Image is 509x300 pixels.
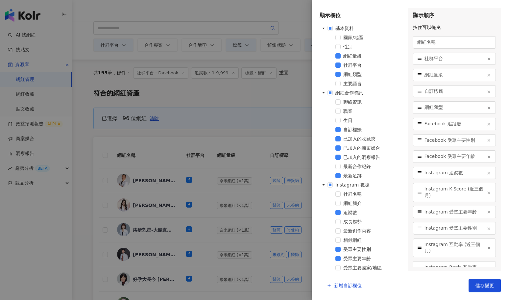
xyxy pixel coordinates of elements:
button: 儲存變更 [469,279,501,292]
div: Instagram 互動率 (近三個月) [413,238,496,257]
span: 已加入的收藏夾 [343,135,403,143]
span: 社群平台 [424,56,484,62]
span: 成長趨勢 [343,219,362,224]
span: 受眾主要年齡 [343,255,403,262]
span: 基本資料 [335,24,403,32]
span: Instagram 受眾主要性別 [424,225,484,232]
span: 追蹤數 [343,209,403,216]
div: 顯示順序 [413,12,496,19]
span: 網紅簡介 [343,199,403,207]
span: 已加入的商案媒合 [343,144,403,152]
span: 最新足跡 [343,172,403,180]
span: 聯絡資訊 [343,99,362,105]
span: 最新合作紀錄 [343,162,403,170]
span: Instagram Reels 互動率 (近三個月) [424,264,484,277]
span: 已加入的收藏夾 [343,136,376,141]
span: 相似網紅 [343,238,362,243]
span: 自訂標籤 [343,127,362,132]
span: caret-down [322,91,325,94]
div: 網紅類型 [413,101,496,114]
span: Instagram 受眾主要年齡 [424,209,484,215]
span: 社群名稱 [343,191,362,197]
span: 主要語言 [343,81,362,86]
div: Facebook 受眾主要性別 [413,134,496,147]
span: Facebook 受眾主要年齡 [424,153,484,160]
span: 性別 [343,44,352,49]
span: 網紅量級 [343,53,362,59]
div: 按住可以拖曳 [413,24,496,31]
span: 國家/地區 [343,35,363,40]
span: 網紅合作資訊 [335,90,363,95]
span: 網紅量級 [424,72,484,78]
span: Instagram 數據 [335,181,403,189]
span: 網紅類型 [424,104,484,111]
span: 聯絡資訊 [343,98,403,106]
span: 最新合作紀錄 [343,164,371,169]
span: 網紅量級 [343,52,403,60]
div: Instagram 追蹤數 [413,167,496,179]
span: 受眾主要性別 [343,247,371,252]
div: 顯示欄位 [320,12,403,19]
span: 基本資料 [335,26,354,31]
span: 自訂標籤 [424,88,484,95]
span: 已加入的洞察報告 [343,153,403,161]
span: Facebook 受眾主要性別 [424,137,484,144]
span: 生日 [343,116,403,124]
span: 網紅類型 [343,70,403,78]
span: 自訂標籤 [343,126,403,134]
span: 成長趨勢 [343,218,403,226]
span: 網紅名稱 [417,39,492,46]
div: Facebook 受眾主要年齡 [413,150,496,163]
span: 社群名稱 [343,190,403,198]
span: 受眾主要國家/地區 [343,265,382,270]
button: 新增自訂欄位 [320,279,369,292]
span: 職業 [343,109,352,114]
span: Instagram 數據 [335,182,370,187]
span: 網紅合作資訊 [335,89,403,97]
span: 相似網紅 [343,236,403,244]
div: Instagram 受眾主要年齡 [413,206,496,218]
span: 生日 [343,118,352,123]
span: Instagram 互動率 (近三個月) [424,241,484,254]
span: 新增自訂欄位 [334,283,362,288]
span: 社群平台 [343,63,362,68]
span: 受眾主要國家/地區 [343,264,403,272]
span: 主要語言 [343,80,403,87]
span: 網紅簡介 [343,201,362,206]
div: 自訂標籤 [413,85,496,98]
span: 受眾主要性別 [343,245,403,253]
div: 網紅量級 [413,69,496,81]
span: Instagram K-Score (近三個月) [424,186,484,199]
span: Facebook 追蹤數 [424,121,484,127]
div: Facebook 追蹤數 [413,118,496,130]
span: 最新創作內容 [343,227,403,235]
span: 最新足跡 [343,173,362,178]
span: 受眾主要年齡 [343,256,371,261]
span: caret-down [322,183,325,187]
span: caret-down [322,27,325,30]
div: Instagram Reels 互動率 (近三個月) [413,261,496,280]
span: 社群平台 [343,61,403,69]
span: 追蹤數 [343,210,357,215]
div: 社群平台 [413,53,496,65]
span: 已加入的洞察報告 [343,155,380,160]
div: Instagram 受眾主要性別 [413,222,496,235]
span: 性別 [343,43,403,51]
span: 國家/地區 [343,34,403,41]
span: 網紅類型 [343,72,362,77]
span: 職業 [343,107,403,115]
span: 已加入的商案媒合 [343,145,380,151]
span: 最新創作內容 [343,228,371,234]
span: Instagram 追蹤數 [424,170,484,176]
div: Instagram K-Score (近三個月) [413,183,496,202]
span: 儲存變更 [475,283,494,288]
